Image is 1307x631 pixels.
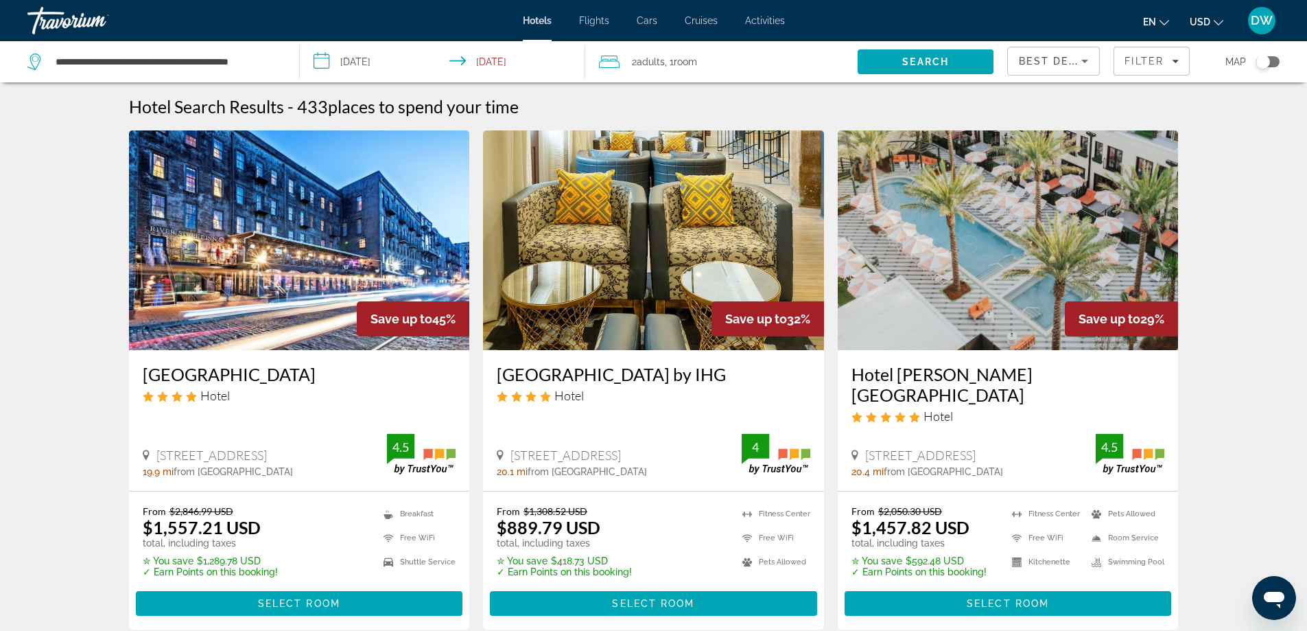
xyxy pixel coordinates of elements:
[497,555,632,566] p: $418.73 USD
[1143,12,1169,32] button: Change language
[865,448,976,463] span: [STREET_ADDRESS]
[585,41,858,82] button: Travelers: 2 adults, 0 children
[523,15,552,26] a: Hotels
[497,566,632,577] p: ✓ Earn Points on this booking!
[1244,6,1280,35] button: User Menu
[528,466,647,477] span: from [GEOGRAPHIC_DATA]
[174,466,293,477] span: from [GEOGRAPHIC_DATA]
[851,555,902,566] span: ✮ You save
[169,505,233,517] del: $2,846.99 USD
[845,595,1172,610] a: Select Room
[387,439,414,455] div: 4.5
[143,566,278,577] p: ✓ Earn Points on this booking!
[1251,14,1273,27] span: DW
[287,96,294,117] span: -
[297,96,519,117] h2: 433
[851,538,987,549] p: total, including taxes
[1252,576,1296,620] iframe: Button to launch messaging window
[497,388,810,403] div: 4 star Hotel
[851,364,1165,405] a: Hotel [PERSON_NAME][GEOGRAPHIC_DATA]
[497,517,600,538] ins: $889.79 USD
[665,52,697,71] span: , 1
[1125,56,1164,67] span: Filter
[370,312,432,326] span: Save up to
[745,15,785,26] a: Activities
[510,448,621,463] span: [STREET_ADDRESS]
[497,364,810,385] a: [GEOGRAPHIC_DATA] by IHG
[923,409,953,424] span: Hotel
[902,56,949,67] span: Search
[711,301,824,336] div: 32%
[851,566,987,577] p: ✓ Earn Points on this booking!
[851,555,987,566] p: $592.48 USD
[377,553,456,571] li: Shuttle Service
[845,591,1172,616] button: Select Room
[490,591,817,616] button: Select Room
[1005,529,1085,547] li: Free WiFi
[1005,553,1085,571] li: Kitchenette
[1065,301,1178,336] div: 29%
[612,598,694,609] span: Select Room
[637,15,657,26] a: Cars
[497,555,547,566] span: ✮ You save
[1096,439,1123,455] div: 4.5
[1190,12,1223,32] button: Change currency
[838,130,1179,350] img: Hotel Bardo Savannah
[143,466,174,477] span: 19.9 mi
[387,434,456,474] img: TrustYou guest rating badge
[1005,505,1085,523] li: Fitness Center
[200,388,230,403] span: Hotel
[483,130,824,350] img: Hotel Indigo Savannah Historic District by IHG
[725,312,787,326] span: Save up to
[685,15,718,26] a: Cruises
[357,301,469,336] div: 45%
[851,409,1165,424] div: 5 star Hotel
[523,505,587,517] del: $1,308.52 USD
[490,595,817,610] a: Select Room
[328,96,519,117] span: places to spend your time
[377,529,456,547] li: Free WiFi
[136,595,463,610] a: Select Room
[967,598,1049,609] span: Select Room
[1019,53,1088,69] mat-select: Sort by
[1190,16,1210,27] span: USD
[143,505,166,517] span: From
[579,15,609,26] span: Flights
[742,434,810,474] img: TrustYou guest rating badge
[1085,505,1164,523] li: Pets Allowed
[878,505,942,517] del: $2,050.30 USD
[143,388,456,403] div: 4 star Hotel
[497,505,520,517] span: From
[735,553,810,571] li: Pets Allowed
[858,49,993,74] button: Search
[129,130,470,350] img: River Street Inn
[1096,434,1164,474] img: TrustYou guest rating badge
[735,505,810,523] li: Fitness Center
[674,56,697,67] span: Room
[143,538,278,549] p: total, including taxes
[143,364,456,385] a: [GEOGRAPHIC_DATA]
[735,529,810,547] li: Free WiFi
[742,439,769,455] div: 4
[258,598,340,609] span: Select Room
[851,466,884,477] span: 20.4 mi
[1085,529,1164,547] li: Room Service
[136,591,463,616] button: Select Room
[143,555,193,566] span: ✮ You save
[637,56,665,67] span: Adults
[27,3,165,38] a: Travorium
[377,505,456,523] li: Breakfast
[1085,553,1164,571] li: Swimming Pool
[851,505,875,517] span: From
[143,517,261,538] ins: $1,557.21 USD
[129,96,284,117] h1: Hotel Search Results
[156,448,267,463] span: [STREET_ADDRESS]
[54,51,279,72] input: Search hotel destination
